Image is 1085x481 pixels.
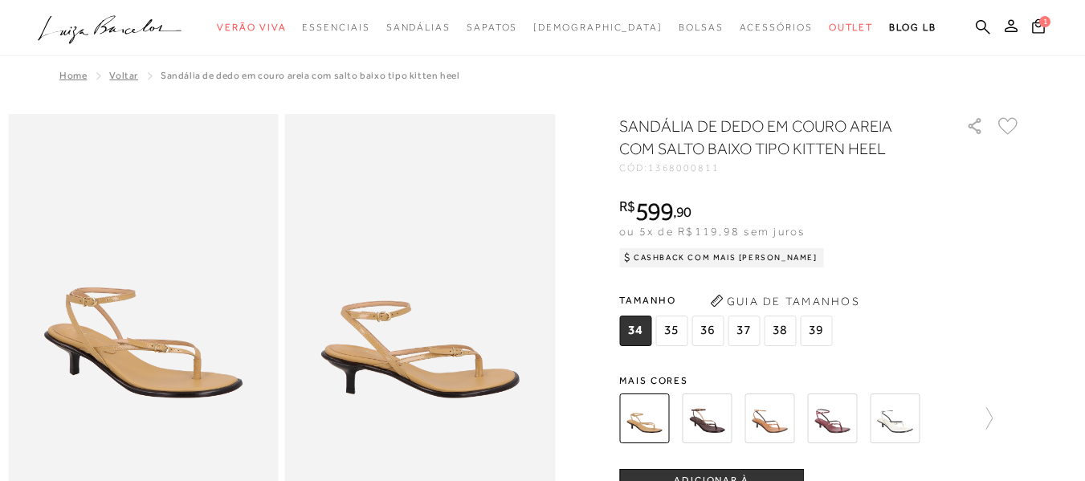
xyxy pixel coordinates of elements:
a: BLOG LB [889,13,936,43]
a: Voltar [109,70,138,81]
h1: SANDÁLIA DE DEDO EM COURO AREIA COM SALTO BAIXO TIPO KITTEN HEEL [619,115,920,160]
img: SANDÁLIA EM COURO MARSALA DE TIRAS FINAS E SALTO KITTEN HEEL [807,393,857,443]
a: noSubCategoriesText [386,13,451,43]
span: 34 [619,316,651,346]
a: noSubCategoriesText [302,13,369,43]
div: Cashback com Mais [PERSON_NAME] [619,248,824,267]
span: Sapatos [467,22,517,33]
img: SANDÁLIA EM COURO CARAMELO DE TIRAS FINAS E SALTO KITTEN HEEL [744,393,794,443]
i: , [673,205,691,219]
span: Essenciais [302,22,369,33]
a: noSubCategoriesText [533,13,663,43]
span: 39 [800,316,832,346]
span: 1 [1039,16,1050,27]
span: [DEMOGRAPHIC_DATA] [533,22,663,33]
span: Acessórios [740,22,813,33]
button: Guia de Tamanhos [704,288,865,314]
span: 90 [676,203,691,220]
span: 38 [764,316,796,346]
span: SANDÁLIA DE DEDO EM COURO AREIA COM SALTO BAIXO TIPO KITTEN HEEL [161,70,459,81]
a: noSubCategoriesText [467,13,517,43]
span: Bolsas [679,22,724,33]
a: noSubCategoriesText [740,13,813,43]
a: noSubCategoriesText [829,13,874,43]
span: 37 [728,316,760,346]
span: Sandálias [386,22,451,33]
div: CÓD: [619,163,940,173]
span: Outlet [829,22,874,33]
span: BLOG LB [889,22,936,33]
a: noSubCategoriesText [217,13,286,43]
img: SANDÁLIA DE DEDO EM COURO CAFÉ COM SALTO BAIXO TIPO KITTEN HEEL [682,393,732,443]
span: 36 [691,316,724,346]
span: Mais cores [619,376,1021,385]
span: 599 [635,197,673,226]
i: R$ [619,199,635,214]
span: ou 5x de R$119,98 sem juros [619,225,805,238]
img: SANDÁLIA EM COURO OFF WHITE DE TIRAS FINAS E SALTO KITTEN HEEL [870,393,920,443]
a: Home [59,70,87,81]
img: SANDÁLIA DE DEDO EM COURO AREIA COM SALTO BAIXO TIPO KITTEN HEEL [619,393,669,443]
span: 35 [655,316,687,346]
span: Tamanho [619,288,836,312]
span: Verão Viva [217,22,286,33]
a: noSubCategoriesText [679,13,724,43]
button: 1 [1027,18,1050,39]
span: 1368000811 [648,162,720,173]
